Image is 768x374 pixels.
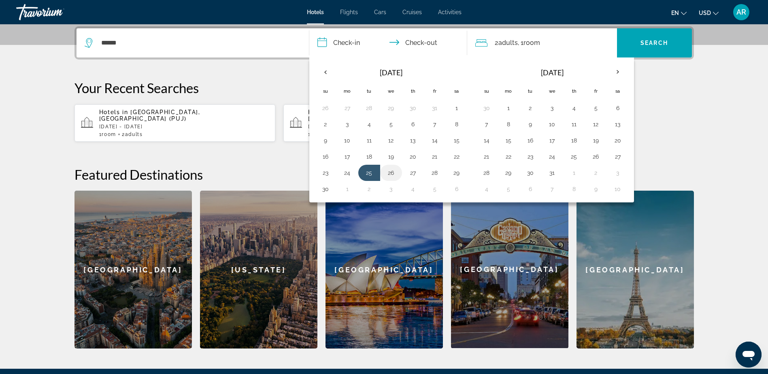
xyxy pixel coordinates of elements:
button: Day 1 [502,102,515,114]
button: Travelers: 2 adults, 0 children [467,28,617,57]
button: Day 27 [611,151,624,162]
span: USD [699,10,711,16]
button: Day 8 [502,119,515,130]
button: Day 5 [589,102,602,114]
button: Day 30 [319,183,332,195]
button: Day 3 [611,167,624,178]
button: Day 18 [363,151,376,162]
div: [GEOGRAPHIC_DATA] [325,191,443,348]
h2: Featured Destinations [74,166,694,183]
button: Day 14 [428,135,441,146]
button: Day 27 [406,167,419,178]
button: Day 10 [611,183,624,195]
button: Day 15 [502,135,515,146]
p: Your Recent Searches [74,80,694,96]
button: Day 14 [480,135,493,146]
span: Room [523,39,540,47]
button: Search [617,28,692,57]
button: Day 4 [568,102,581,114]
button: Day 12 [589,119,602,130]
button: Day 20 [611,135,624,146]
button: Day 31 [546,167,559,178]
a: [GEOGRAPHIC_DATA] [451,191,568,348]
span: 2 [495,37,518,49]
button: Day 26 [589,151,602,162]
a: Activities [438,9,462,15]
th: [DATE] [336,63,446,82]
button: Day 5 [385,119,398,130]
button: Day 4 [406,183,419,195]
button: Day 27 [341,102,354,114]
span: Adults [498,39,518,47]
button: Hotels in [GEOGRAPHIC_DATA], [GEOGRAPHIC_DATA] (PUJ)[DATE] - [DATE]1Room2Adults [283,104,485,142]
th: [DATE] [498,63,607,82]
button: Day 8 [568,183,581,195]
button: Day 7 [480,119,493,130]
button: Day 13 [406,135,419,146]
span: Adults [125,132,143,137]
button: Day 29 [502,167,515,178]
a: Hotels [307,9,324,15]
div: Search widget [77,28,692,57]
span: 1 [99,132,116,137]
p: [DATE] - [DATE] [308,124,478,130]
button: Day 2 [524,102,537,114]
span: Hotels in [308,109,337,115]
button: Day 6 [450,183,463,195]
span: en [671,10,679,16]
span: Cruises [402,9,422,15]
a: [US_STATE] [200,191,317,348]
span: [GEOGRAPHIC_DATA], [GEOGRAPHIC_DATA] (PUJ) [308,109,409,122]
button: Day 19 [589,135,602,146]
button: Day 7 [428,119,441,130]
button: Day 6 [524,183,537,195]
button: Check in and out dates [309,28,467,57]
button: Day 18 [568,135,581,146]
span: Room [102,132,116,137]
button: Day 10 [341,135,354,146]
button: Day 17 [546,135,559,146]
button: Day 2 [363,183,376,195]
span: [GEOGRAPHIC_DATA], [GEOGRAPHIC_DATA] (PUJ) [99,109,200,122]
button: Day 30 [524,167,537,178]
button: Day 30 [480,102,493,114]
a: [GEOGRAPHIC_DATA] [74,191,192,348]
button: Day 16 [524,135,537,146]
button: Day 22 [502,151,515,162]
button: Day 12 [385,135,398,146]
button: Day 16 [319,151,332,162]
button: Day 26 [319,102,332,114]
a: Travorium [16,2,97,23]
button: Day 21 [428,151,441,162]
button: Day 9 [589,183,602,195]
a: Cars [374,9,386,15]
button: Day 4 [480,183,493,195]
button: Change currency [699,7,719,19]
button: Day 2 [589,167,602,178]
a: [GEOGRAPHIC_DATA] [577,191,694,348]
p: [DATE] - [DATE] [99,124,269,130]
button: Day 5 [428,183,441,195]
button: Day 29 [385,102,398,114]
span: 2 [122,132,143,137]
button: Previous month [315,63,336,81]
button: Day 5 [502,183,515,195]
span: Hotels in [99,109,128,115]
span: Flights [340,9,358,15]
button: Day 24 [341,167,354,178]
button: Day 3 [546,102,559,114]
button: Day 21 [480,151,493,162]
button: Day 29 [450,167,463,178]
span: , 1 [518,37,540,49]
iframe: Button to launch messaging window [736,342,762,368]
button: Day 28 [363,102,376,114]
button: Next month [607,63,629,81]
button: Day 3 [385,183,398,195]
span: AR [736,8,746,16]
